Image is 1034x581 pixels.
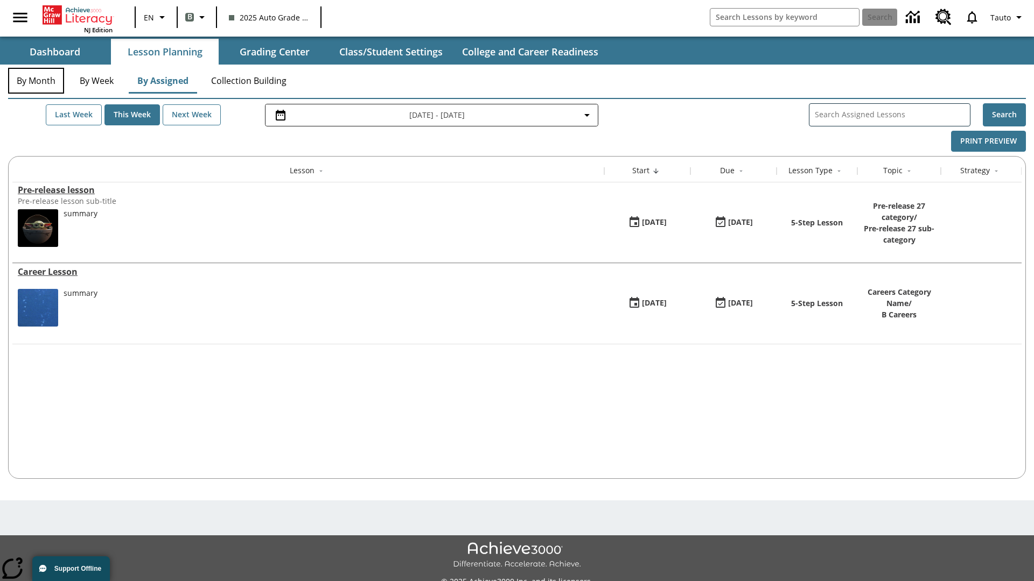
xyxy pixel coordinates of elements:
button: Sort [903,165,916,178]
div: Strategy [960,165,990,176]
button: Sort [649,165,662,178]
a: Data Center [899,3,929,32]
div: Start [632,165,649,176]
a: Resource Center, Will open in new tab [929,3,958,32]
img: Achieve3000 Differentiate Accelerate Achieve [453,542,581,569]
div: summary [64,289,97,327]
div: [DATE] [642,296,667,310]
div: Career Lesson [18,266,599,278]
button: Sort [735,165,747,178]
button: 01/22/25: First time the lesson was available [624,212,670,233]
span: [DATE] - [DATE] [409,109,465,121]
button: Profile/Settings [986,8,1030,27]
button: Boost Class color is gray green. Change class color [181,8,213,27]
button: By Assigned [129,68,197,94]
button: 01/25/26: Last day the lesson can be accessed [710,212,757,233]
button: Class/Student Settings [331,39,451,65]
button: Select the date range menu item [270,109,593,122]
button: By Week [69,68,123,94]
a: Home [43,4,113,26]
div: Topic [883,165,903,176]
span: NJ Edition [84,26,113,34]
p: B Careers [863,309,935,320]
svg: Collapse Date Range Filter [581,109,593,122]
span: EN [144,12,154,23]
p: 5-Step Lesson [791,297,843,309]
button: Print Preview [951,131,1026,152]
p: Careers Category Name / [863,286,935,309]
p: Pre-release 27 sub-category [863,223,935,245]
button: Support Offline [32,556,110,581]
button: 01/13/25: First time the lesson was available [624,293,670,314]
button: 01/17/26: Last day the lesson can be accessed [710,293,757,314]
button: Sort [833,165,846,178]
p: Pre-release 27 category / [863,200,935,223]
button: Dashboard [1,39,109,65]
div: Lesson [290,165,315,176]
button: Lesson Planning [111,39,219,65]
button: Sort [315,165,327,178]
button: Open side menu [4,2,36,33]
span: Tauto [990,12,1011,23]
div: summary [64,209,97,218]
img: hero alt text [18,209,58,247]
button: Grading Center [221,39,329,65]
div: [DATE] [642,216,667,229]
p: 5-Step Lesson [791,217,843,228]
button: Next Week [163,104,221,125]
button: College and Career Readiness [453,39,607,65]
div: Pre-release lesson sub-title [18,196,179,206]
div: [DATE] [728,216,753,229]
span: 2025 Auto Grade 1 B [229,12,309,23]
div: summary [64,209,97,247]
button: Last Week [46,104,102,125]
button: Language: EN, Select a language [139,8,173,27]
div: Due [720,165,735,176]
button: Sort [990,165,1003,178]
span: Support Offline [54,565,101,572]
button: Search [983,103,1026,126]
div: [DATE] [728,296,753,310]
img: fish [18,289,58,327]
input: Search Assigned Lessons [815,107,970,123]
a: Notifications [958,3,986,31]
button: Collection Building [202,68,295,94]
div: summary [64,289,97,298]
button: This Week [104,104,160,125]
div: Pre-release lesson [18,184,599,196]
div: Home [43,3,113,34]
span: B [187,10,192,24]
button: By Month [8,68,64,94]
a: Career Lesson, Lessons [18,266,599,278]
div: Lesson Type [788,165,833,176]
a: Pre-release lesson, Lessons [18,184,599,196]
input: search field [710,9,859,26]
